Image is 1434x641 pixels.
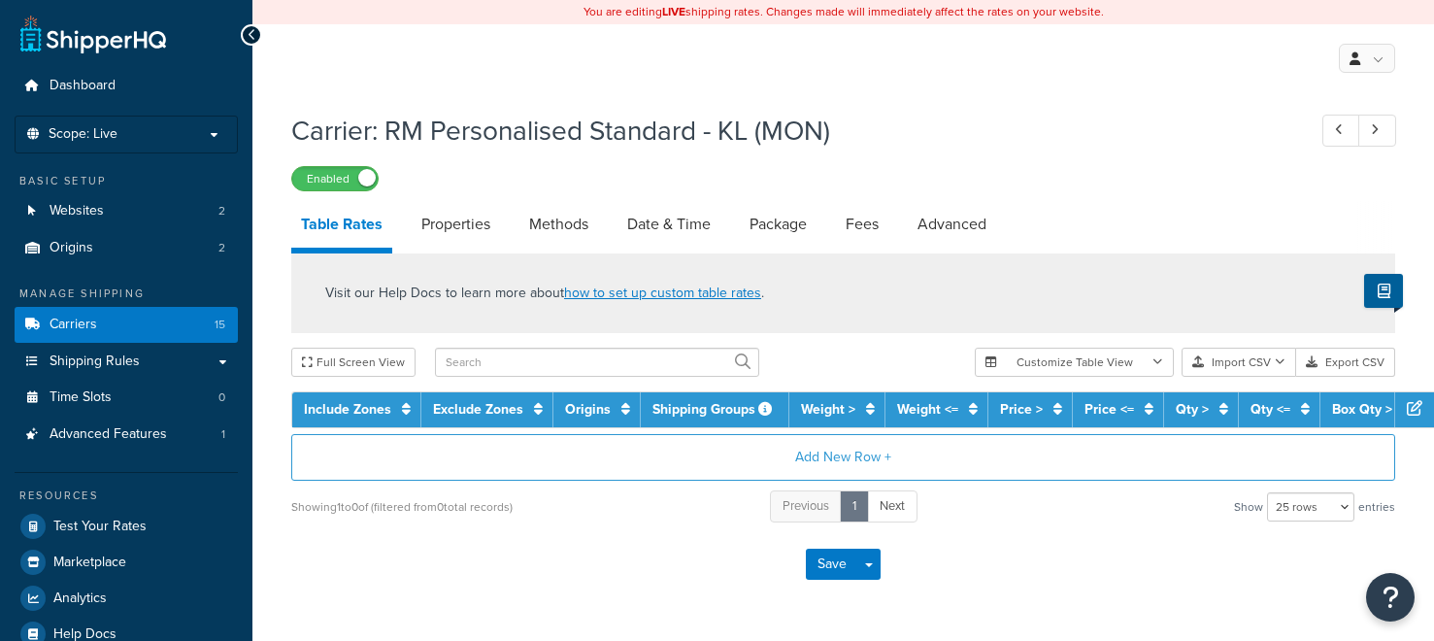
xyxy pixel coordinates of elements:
[770,490,842,523] a: Previous
[50,240,93,256] span: Origins
[291,493,513,521] div: Showing 1 to 0 of (filtered from 0 total records)
[291,112,1286,150] h1: Carrier: RM Personalised Standard - KL (MON)
[50,389,112,406] span: Time Slots
[325,283,764,304] p: Visit our Help Docs to learn more about .
[49,126,117,143] span: Scope: Live
[218,240,225,256] span: 2
[218,203,225,219] span: 2
[740,201,817,248] a: Package
[50,203,104,219] span: Websites
[975,348,1174,377] button: Customize Table View
[218,389,225,406] span: 0
[1182,348,1296,377] button: Import CSV
[15,307,238,343] li: Carriers
[304,399,391,420] a: Include Zones
[15,193,238,229] a: Websites2
[50,426,167,443] span: Advanced Features
[15,509,238,544] a: Test Your Rates
[783,496,829,515] span: Previous
[1332,399,1392,420] a: Box Qty >
[15,545,238,580] a: Marketplace
[215,317,225,333] span: 15
[908,201,996,248] a: Advanced
[15,380,238,416] a: Time Slots0
[412,201,500,248] a: Properties
[15,230,238,266] a: Origins2
[15,417,238,453] li: Advanced Features
[565,399,611,420] a: Origins
[53,590,107,607] span: Analytics
[221,426,225,443] span: 1
[291,434,1395,481] button: Add New Row +
[291,201,392,253] a: Table Rates
[564,283,761,303] a: how to set up custom table rates
[15,68,238,104] a: Dashboard
[617,201,720,248] a: Date & Time
[1000,399,1043,420] a: Price >
[291,348,416,377] button: Full Screen View
[1296,348,1395,377] button: Export CSV
[836,201,888,248] a: Fees
[880,496,905,515] span: Next
[50,78,116,94] span: Dashboard
[15,380,238,416] li: Time Slots
[806,549,858,580] button: Save
[662,3,685,20] b: LIVE
[15,230,238,266] li: Origins
[15,173,238,189] div: Basic Setup
[1084,399,1134,420] a: Price <=
[1358,493,1395,521] span: entries
[50,317,97,333] span: Carriers
[15,307,238,343] a: Carriers15
[292,167,378,190] label: Enabled
[1358,115,1396,147] a: Next Record
[641,392,789,427] th: Shipping Groups
[53,519,147,535] span: Test Your Rates
[867,490,917,523] a: Next
[53,555,126,571] span: Marketplace
[1234,493,1263,521] span: Show
[1366,573,1415,622] button: Open Resource Center
[15,488,238,504] div: Resources
[897,399,958,420] a: Weight <=
[50,354,140,370] span: Shipping Rules
[15,581,238,616] a: Analytics
[15,344,238,380] a: Shipping Rules
[435,348,759,377] input: Search
[840,490,869,523] a: 1
[1322,115,1360,147] a: Previous Record
[15,286,238,302] div: Manage Shipping
[519,201,598,248] a: Methods
[1176,399,1209,420] a: Qty >
[15,193,238,229] li: Websites
[1364,274,1403,308] button: Show Help Docs
[801,399,855,420] a: Weight >
[433,399,523,420] a: Exclude Zones
[15,417,238,453] a: Advanced Features1
[1251,399,1290,420] a: Qty <=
